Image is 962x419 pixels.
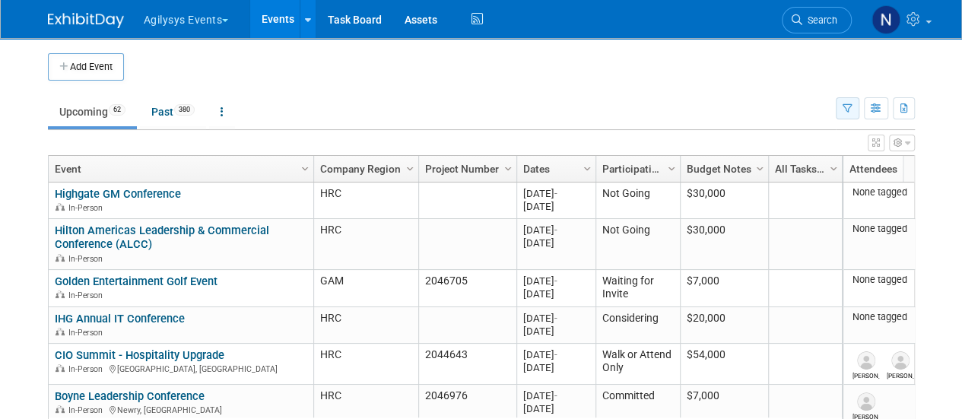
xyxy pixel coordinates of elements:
span: In-Person [68,328,107,338]
div: [GEOGRAPHIC_DATA], [GEOGRAPHIC_DATA] [55,362,306,375]
img: In-Person Event [56,405,65,413]
td: Waiting for Invite [595,270,680,307]
td: 2046705 [418,270,516,307]
span: - [554,313,557,324]
div: Tim Hansen [887,370,913,379]
div: [DATE] [523,325,589,338]
img: In-Person Event [56,328,65,335]
div: None tagged [849,223,954,235]
span: In-Person [68,254,107,264]
div: None tagged [849,274,954,286]
img: In-Person Event [56,290,65,298]
a: Company Region [320,156,408,182]
a: Attendees [849,156,951,182]
div: None tagged [849,311,954,323]
img: Natalie Morin [872,5,900,34]
span: In-Person [68,290,107,300]
a: Column Settings [751,156,768,179]
img: Pamela McConnell [857,392,875,411]
div: None tagged [849,186,954,198]
a: All Tasks Complete [775,156,832,182]
td: Walk or Attend Only [595,344,680,385]
a: IHG Annual IT Conference [55,312,185,325]
a: Event [55,156,303,182]
div: [DATE] [523,275,589,287]
td: $20,000 [680,307,768,344]
div: [DATE] [523,348,589,361]
a: Boyne Leadership Conference [55,389,205,403]
span: 62 [109,104,125,116]
span: In-Person [68,405,107,415]
div: [DATE] [523,402,589,415]
button: Add Event [48,53,124,81]
span: Column Settings [754,163,766,175]
img: Tim Hansen [891,351,910,370]
a: Budget Notes [687,156,758,182]
td: $30,000 [680,183,768,219]
div: [DATE] [523,361,589,374]
a: CIO Summit - Hospitality Upgrade [55,348,224,362]
a: Hilton Americas Leadership & Commercial Conference (ALCC) [55,224,269,252]
a: Column Settings [402,156,418,179]
td: $7,000 [680,270,768,307]
a: Project Number [425,156,506,182]
td: Considering [595,307,680,344]
a: Search [782,7,852,33]
div: Lindsey Fundine [852,370,879,379]
div: [DATE] [523,236,589,249]
img: In-Person Event [56,254,65,262]
td: 2044643 [418,344,516,385]
span: Column Settings [581,163,593,175]
a: Column Settings [663,156,680,179]
img: ExhibitDay [48,13,124,28]
td: Not Going [595,219,680,270]
span: 380 [174,104,195,116]
td: HRC [313,307,418,344]
img: Lindsey Fundine [857,351,875,370]
td: $54,000 [680,344,768,385]
a: Column Settings [500,156,516,179]
div: [DATE] [523,389,589,402]
a: Highgate GM Conference [55,187,181,201]
span: - [554,349,557,360]
td: HRC [313,219,418,270]
td: Not Going [595,183,680,219]
span: Column Settings [665,163,678,175]
span: - [554,390,557,402]
a: Column Settings [825,156,842,179]
td: HRC [313,183,418,219]
span: - [554,188,557,199]
a: Participation [602,156,670,182]
a: Column Settings [579,156,595,179]
a: Column Settings [297,156,313,179]
div: [DATE] [523,187,589,200]
a: Past380 [140,97,206,126]
a: Dates [523,156,586,182]
span: Column Settings [827,163,840,175]
td: $30,000 [680,219,768,270]
span: In-Person [68,203,107,213]
div: [DATE] [523,200,589,213]
span: Column Settings [404,163,416,175]
div: [DATE] [523,312,589,325]
div: Newry, [GEOGRAPHIC_DATA] [55,403,306,416]
img: In-Person Event [56,203,65,211]
span: In-Person [68,364,107,374]
span: Column Settings [299,163,311,175]
a: Upcoming62 [48,97,137,126]
div: [DATE] [523,287,589,300]
span: - [554,224,557,236]
a: Golden Entertainment Golf Event [55,275,217,288]
div: [DATE] [523,224,589,236]
span: Column Settings [502,163,514,175]
span: - [554,275,557,287]
td: GAM [313,270,418,307]
img: In-Person Event [56,364,65,372]
span: Search [802,14,837,26]
td: HRC [313,344,418,385]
